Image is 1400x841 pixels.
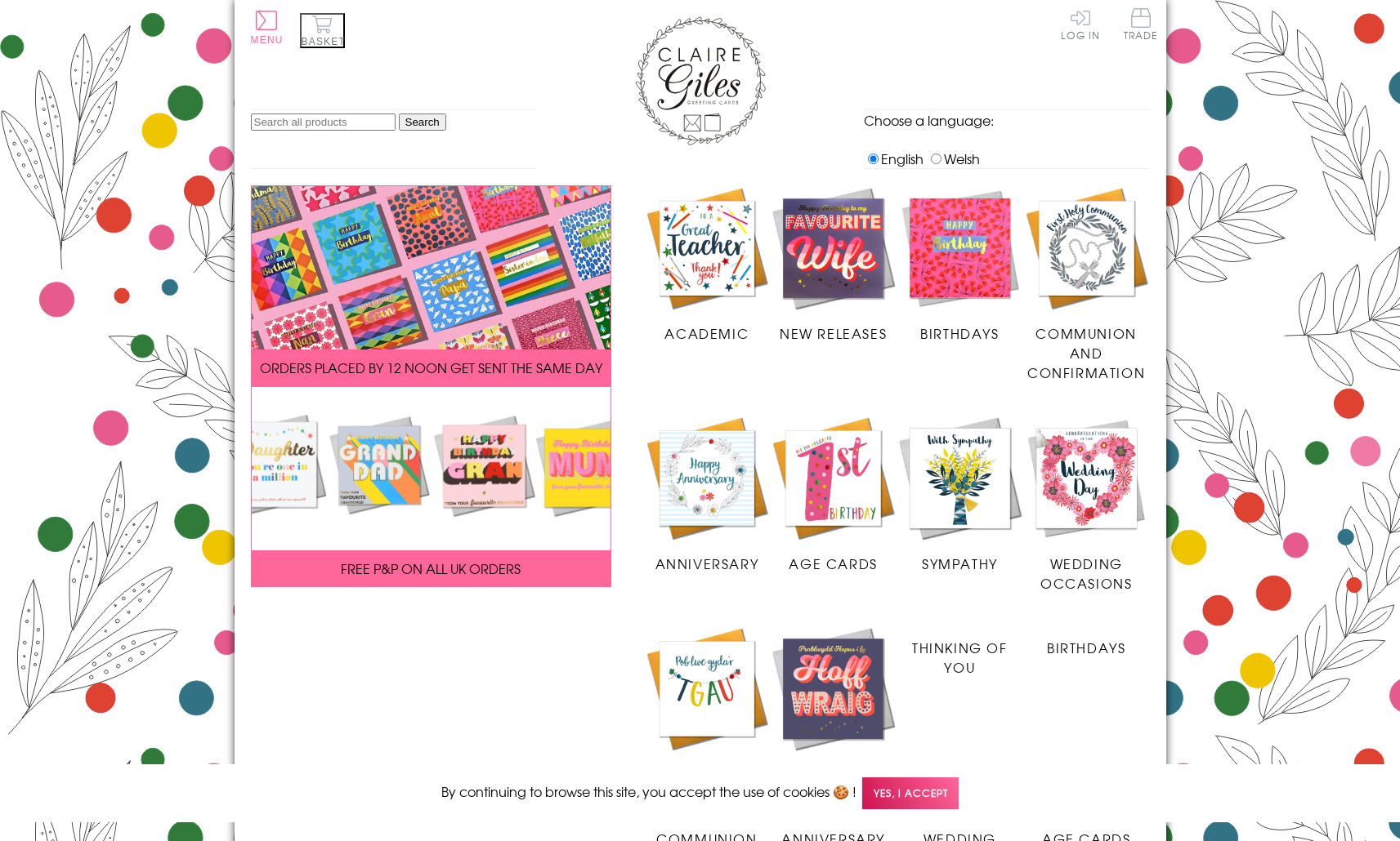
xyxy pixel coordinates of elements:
[644,415,771,573] a: Anniversary
[1124,8,1158,43] a: Trade
[920,323,999,343] span: Birthdays
[897,625,1023,677] a: Thinking of You
[251,113,396,131] input: Search all products
[251,11,284,46] button: Menu
[1023,415,1150,593] a: Wedding Occasions
[1023,625,1150,657] a: Birthdays
[864,110,1150,130] p: Choose a language:
[864,149,924,168] label: English
[931,154,942,164] input: Welsh
[399,113,446,131] input: Search
[1061,8,1100,40] a: Log In
[1040,554,1132,593] span: Wedding Occasions
[644,185,771,344] a: Academic
[927,149,980,168] label: Welsh
[260,358,602,377] span: ORDERS PLACED BY 12 NOON GET SENT THE SAME DAY
[897,415,1023,573] a: Sympathy
[1023,185,1150,383] a: Communion and Confirmation
[897,185,1023,344] a: Birthdays
[770,415,897,573] a: Age Cards
[770,625,897,784] a: New Releases
[655,554,759,573] span: Anniversary
[341,558,521,578] span: FREE P&P ON ALL UK ORDERS
[912,638,1008,677] span: Thinking of You
[862,777,959,809] span: Yes, I accept
[1027,323,1145,382] span: Communion and Confirmation
[664,323,749,343] span: Academic
[1124,8,1158,40] span: Trade
[251,34,284,46] span: Menu
[300,13,345,48] button: Basket
[770,185,897,344] a: New Releases
[789,554,877,573] span: Age Cards
[644,625,771,784] a: Academic
[780,323,887,343] span: New Releases
[868,154,879,164] input: English
[635,16,766,145] img: Claire Giles Greetings Cards
[1047,638,1125,657] span: Birthdays
[922,554,998,573] span: Sympathy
